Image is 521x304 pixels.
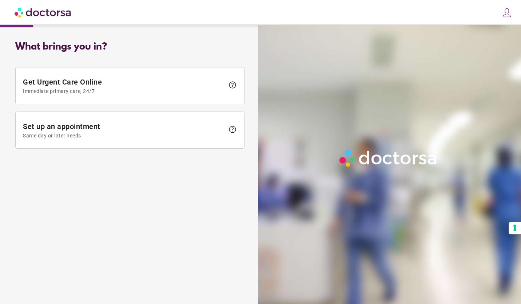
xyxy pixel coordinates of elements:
img: icons8-customer-100.png [502,8,512,18]
span: Set up an appointment [23,122,224,139]
button: Your consent preferences for tracking technologies [509,222,521,234]
span: help [228,81,237,89]
span: Get Urgent Care Online [23,78,224,94]
span: help [228,125,237,134]
img: Logo-Doctorsa-trans-White-partial-flat.png [337,147,441,170]
img: Doctorsa.com [15,4,72,20]
span: Same day or later needs [23,133,224,139]
div: What brings you in? [15,42,244,52]
span: Immediate primary care, 24/7 [23,88,224,94]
